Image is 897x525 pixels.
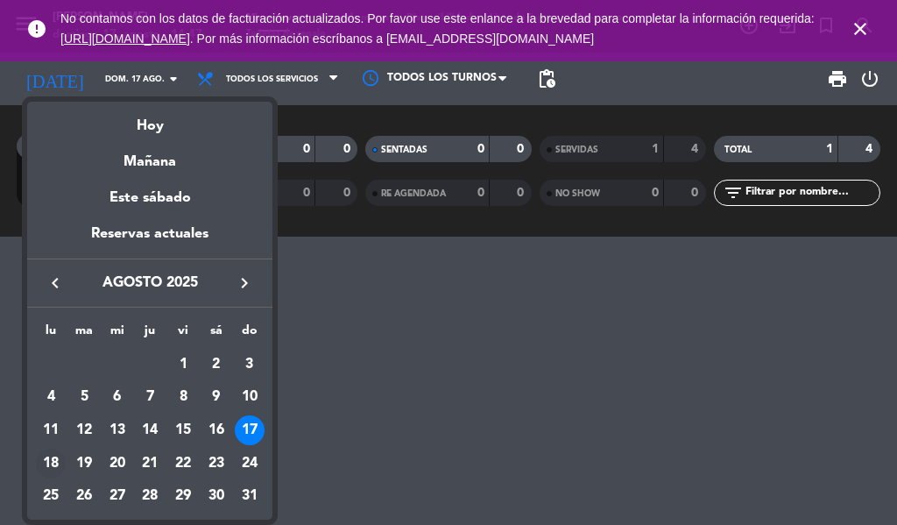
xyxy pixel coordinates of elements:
[39,272,71,294] button: keyboard_arrow_left
[166,480,200,514] td: 29 de agosto de 2025
[67,381,101,415] td: 5 de agosto de 2025
[201,449,231,479] div: 23
[200,414,233,447] td: 16 de agosto de 2025
[233,480,266,514] td: 31 de agosto de 2025
[135,415,165,445] div: 14
[36,382,66,412] div: 4
[235,482,265,512] div: 31
[102,482,132,512] div: 27
[101,321,134,348] th: miércoles
[27,102,272,138] div: Hoy
[201,415,231,445] div: 16
[101,414,134,447] td: 13 de agosto de 2025
[34,447,67,480] td: 18 de agosto de 2025
[233,348,266,381] td: 3 de agosto de 2025
[200,480,233,514] td: 30 de agosto de 2025
[235,449,265,479] div: 24
[168,482,198,512] div: 29
[200,348,233,381] td: 2 de agosto de 2025
[101,480,134,514] td: 27 de agosto de 2025
[27,174,272,223] div: Este sábado
[36,415,66,445] div: 11
[101,447,134,480] td: 20 de agosto de 2025
[34,321,67,348] th: lunes
[134,447,167,480] td: 21 de agosto de 2025
[69,415,99,445] div: 12
[45,273,66,294] i: keyboard_arrow_left
[67,321,101,348] th: martes
[134,480,167,514] td: 28 de agosto de 2025
[200,447,233,480] td: 23 de agosto de 2025
[36,482,66,512] div: 25
[200,381,233,415] td: 9 de agosto de 2025
[102,415,132,445] div: 13
[34,381,67,415] td: 4 de agosto de 2025
[27,223,272,259] div: Reservas actuales
[101,381,134,415] td: 6 de agosto de 2025
[135,449,165,479] div: 21
[200,321,233,348] th: sábado
[233,447,266,480] td: 24 de agosto de 2025
[166,381,200,415] td: 8 de agosto de 2025
[201,382,231,412] div: 9
[233,321,266,348] th: domingo
[235,350,265,380] div: 3
[134,414,167,447] td: 14 de agosto de 2025
[168,449,198,479] div: 22
[67,414,101,447] td: 12 de agosto de 2025
[168,415,198,445] div: 15
[201,350,231,380] div: 2
[36,449,66,479] div: 18
[134,381,167,415] td: 7 de agosto de 2025
[134,321,167,348] th: jueves
[27,138,272,174] div: Mañana
[234,273,255,294] i: keyboard_arrow_right
[201,482,231,512] div: 30
[67,480,101,514] td: 26 de agosto de 2025
[229,272,260,294] button: keyboard_arrow_right
[67,447,101,480] td: 19 de agosto de 2025
[34,480,67,514] td: 25 de agosto de 2025
[69,482,99,512] div: 26
[166,348,200,381] td: 1 de agosto de 2025
[69,449,99,479] div: 19
[135,382,165,412] div: 7
[102,449,132,479] div: 20
[233,381,266,415] td: 10 de agosto de 2025
[166,414,200,447] td: 15 de agosto de 2025
[235,415,265,445] div: 17
[34,414,67,447] td: 11 de agosto de 2025
[168,382,198,412] div: 8
[34,348,166,381] td: AGO.
[166,447,200,480] td: 22 de agosto de 2025
[233,414,266,447] td: 17 de agosto de 2025
[69,382,99,412] div: 5
[135,482,165,512] div: 28
[102,382,132,412] div: 6
[235,382,265,412] div: 10
[71,272,229,294] span: agosto 2025
[166,321,200,348] th: viernes
[168,350,198,380] div: 1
